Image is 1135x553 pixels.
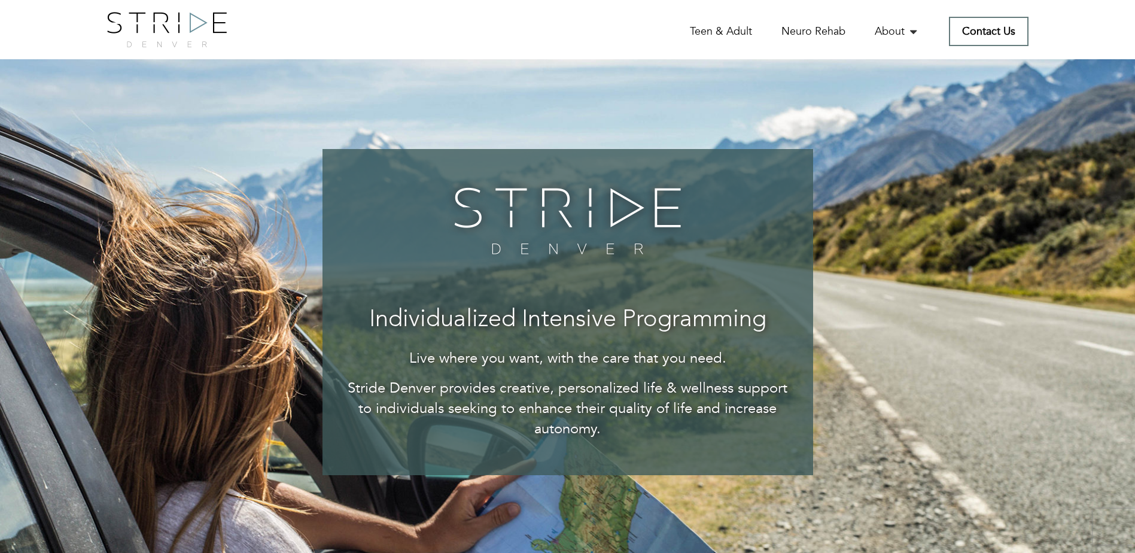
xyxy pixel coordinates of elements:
[875,24,920,39] a: About
[107,12,227,47] img: logo.png
[781,24,845,39] a: Neuro Rehab
[346,378,789,440] p: Stride Denver provides creative, personalized life & wellness support to individuals seeking to e...
[346,348,789,369] p: Live where you want, with the care that you need.
[346,307,789,333] h3: Individualized Intensive Programming
[690,24,752,39] a: Teen & Adult
[949,17,1029,46] a: Contact Us
[446,179,689,263] img: banner-logo.png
